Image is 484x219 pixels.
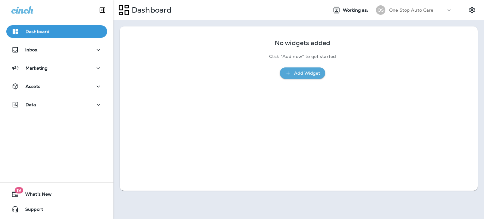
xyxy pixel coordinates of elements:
[6,80,107,93] button: Assets
[269,54,336,59] p: Click "Add new" to get started
[376,5,385,15] div: OS
[294,69,320,77] div: Add Widget
[280,67,325,79] button: Add Widget
[26,102,36,107] p: Data
[275,40,330,46] p: No widgets added
[26,84,40,89] p: Assets
[6,43,107,56] button: Inbox
[389,8,434,13] p: One Stop Auto Care
[26,29,49,34] p: Dashboard
[26,66,48,71] p: Marketing
[6,25,107,38] button: Dashboard
[94,4,111,16] button: Collapse Sidebar
[19,192,52,199] span: What's New
[343,8,370,13] span: Working as:
[129,5,171,15] p: Dashboard
[6,62,107,74] button: Marketing
[19,207,43,214] span: Support
[6,188,107,200] button: 19What's New
[466,4,478,16] button: Settings
[25,47,37,52] p: Inbox
[6,203,107,216] button: Support
[14,187,23,193] span: 19
[6,98,107,111] button: Data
